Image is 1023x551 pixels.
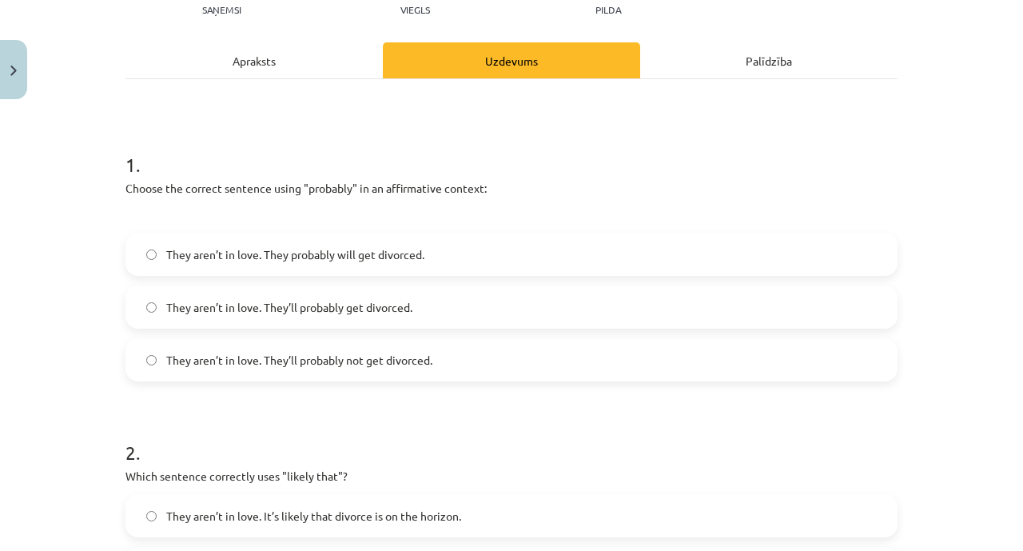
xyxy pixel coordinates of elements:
div: Palīdzība [640,42,898,78]
input: They aren’t in love. They’ll probably get divorced. [146,302,157,313]
input: They aren’t in love. It’s likely that divorce is on the horizon. [146,511,157,521]
img: icon-close-lesson-0947bae3869378f0d4975bcd49f059093ad1ed9edebbc8119c70593378902aed.svg [10,66,17,76]
div: Apraksts [125,42,383,78]
h1: 1 . [125,126,898,175]
h1: 2 . [125,413,898,463]
span: They aren’t in love. They’ll probably get divorced. [166,299,412,316]
span: They aren’t in love. They’ll probably not get divorced. [166,352,432,369]
input: They aren’t in love. They probably will get divorced. [146,250,157,260]
input: They aren’t in love. They’ll probably not get divorced. [146,355,157,365]
p: Which sentence correctly uses "likely that"? [125,468,898,485]
span: They aren’t in love. They probably will get divorced. [166,246,424,263]
span: They aren’t in love. It’s likely that divorce is on the horizon. [166,508,461,525]
div: Uzdevums [383,42,640,78]
p: pilda [595,4,621,15]
p: Viegls [400,4,430,15]
p: Choose the correct sentence using "probably" in an affirmative context: [125,180,898,197]
p: Saņemsi [196,4,248,15]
